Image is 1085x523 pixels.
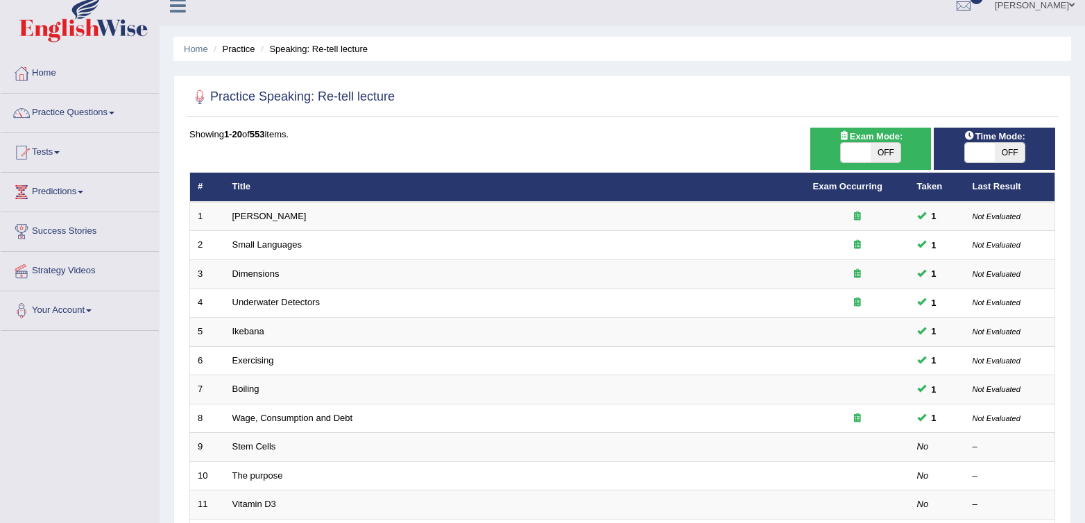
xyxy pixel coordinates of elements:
[973,498,1048,511] div: –
[189,128,1055,141] div: Showing of items.
[926,411,942,425] span: You can still take this question
[232,413,353,423] a: Wage, Consumption and Debt
[1,291,159,326] a: Your Account
[813,412,902,425] div: Exam occurring question
[250,129,265,139] b: 553
[232,297,320,307] a: Underwater Detectors
[190,202,225,231] td: 1
[190,318,225,347] td: 5
[965,173,1055,202] th: Last Result
[973,327,1020,336] small: Not Evaluated
[813,239,902,252] div: Exam occurring question
[189,87,395,108] h2: Practice Speaking: Re-tell lecture
[190,173,225,202] th: #
[190,461,225,490] td: 10
[813,268,902,281] div: Exam occurring question
[190,346,225,375] td: 6
[926,238,942,252] span: You can still take this question
[871,143,900,162] span: OFF
[190,231,225,260] td: 2
[190,404,225,433] td: 8
[810,128,932,170] div: Show exams occurring in exams
[1,173,159,207] a: Predictions
[190,490,225,520] td: 11
[973,414,1020,422] small: Not Evaluated
[909,173,965,202] th: Taken
[232,384,259,394] a: Boiling
[1,94,159,128] a: Practice Questions
[973,241,1020,249] small: Not Evaluated
[973,440,1048,454] div: –
[926,324,942,338] span: You can still take this question
[232,326,264,336] a: Ikebana
[225,173,805,202] th: Title
[973,470,1048,483] div: –
[813,181,882,191] a: Exam Occurring
[1,54,159,89] a: Home
[926,209,942,223] span: You can still take this question
[926,353,942,368] span: You can still take this question
[813,296,902,309] div: Exam occurring question
[232,211,307,221] a: [PERSON_NAME]
[926,382,942,397] span: You can still take this question
[1,212,159,247] a: Success Stories
[257,42,368,55] li: Speaking: Re-tell lecture
[926,295,942,310] span: You can still take this question
[917,499,929,509] em: No
[224,129,242,139] b: 1-20
[184,44,208,54] a: Home
[973,270,1020,278] small: Not Evaluated
[1,133,159,168] a: Tests
[995,143,1025,162] span: OFF
[917,470,929,481] em: No
[190,375,225,404] td: 7
[232,268,280,279] a: Dimensions
[973,385,1020,393] small: Not Evaluated
[232,441,276,452] a: Stem Cells
[232,470,283,481] a: The purpose
[926,266,942,281] span: You can still take this question
[959,129,1031,144] span: Time Mode:
[973,298,1020,307] small: Not Evaluated
[190,433,225,462] td: 9
[232,499,276,509] a: Vitamin D3
[813,210,902,223] div: Exam occurring question
[232,355,274,366] a: Exercising
[973,212,1020,221] small: Not Evaluated
[1,252,159,286] a: Strategy Videos
[917,441,929,452] em: No
[833,129,908,144] span: Exam Mode:
[190,259,225,289] td: 3
[210,42,255,55] li: Practice
[973,357,1020,365] small: Not Evaluated
[190,289,225,318] td: 4
[232,239,302,250] a: Small Languages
